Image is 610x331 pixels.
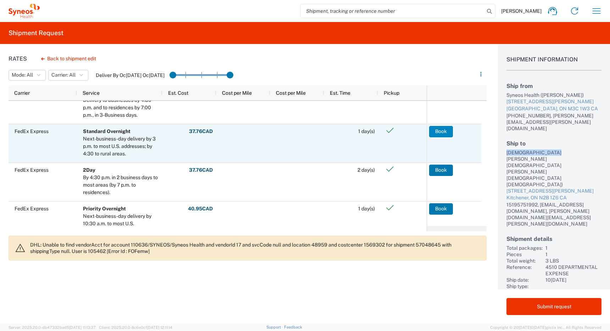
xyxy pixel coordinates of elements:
[506,105,601,112] div: [GEOGRAPHIC_DATA], ON M3C 1W3 CA
[357,167,375,173] span: 2 day(s)
[301,4,484,18] input: Shipment, tracking or reference number
[506,245,543,251] div: Total packages:
[330,90,350,96] span: Est. Time
[48,70,88,81] button: Carrier: All
[9,70,46,81] button: Mode: All
[545,258,601,264] div: 3 LBS
[384,90,399,96] span: Pickup
[506,298,601,315] button: Submit request
[429,203,453,215] button: Book
[83,167,95,173] b: 2Day
[429,126,453,137] button: Book
[189,128,213,135] strong: 37.76 CAD
[506,188,601,202] a: [STREET_ADDRESS][PERSON_NAME]Kitchener, ON N2B 1Z6 CA
[284,325,302,329] a: Feedback
[83,135,159,158] div: Next-business-day delivery by 3 p.m. to most U.S. addresses; by 4:30 to rural areas.
[506,56,601,71] h1: Shipment Information
[545,245,601,251] div: 1
[188,205,213,212] strong: 40.95 CAD
[189,167,213,173] strong: 37.76 CAD
[545,251,601,258] div: 1
[189,126,213,137] button: 37.76CAD
[506,140,601,147] h2: Ship to
[9,55,27,62] h1: Rates
[189,165,213,176] button: 37.76CAD
[506,98,601,105] div: [STREET_ADDRESS][PERSON_NAME]
[506,92,601,98] div: Syneos Health ([PERSON_NAME])
[9,29,63,37] h2: Shipment Request
[506,236,601,242] h2: Shipment details
[83,128,131,134] b: Standard Overnight
[83,213,159,250] div: Next-business-day delivery by 10:30 a.m. to most U.S. addresses; by noon, 4:30 p.m. or 5 p.m. in ...
[15,128,49,134] span: FedEx Express
[490,324,601,331] span: Copyright © 20[DATE]0[DATE]gistix Inc., All Rights Reserved
[30,242,481,254] p: DHL: Unable to find vendorAcct for account 110636/SYNEOS/Syneos Health and vendorId 17 and svcCod...
[15,167,49,173] span: FedEx Express
[15,206,49,211] span: FedEx Express
[69,325,96,330] span: [DATE] 11:13:37
[51,72,76,78] span: Carrier: All
[506,149,601,188] div: [DEMOGRAPHIC_DATA][PERSON_NAME][DEMOGRAPHIC_DATA][PERSON_NAME][DEMOGRAPHIC_DATA][DEMOGRAPHIC_DATA])
[147,325,172,330] span: [DATE] 12:11:14
[506,258,543,264] div: Total weight:
[96,72,165,78] label: Deliver By Oc[DATE] Oc[DATE]
[99,325,172,330] span: Client: 2025.20.0-8c6e0cf
[506,188,601,195] div: [STREET_ADDRESS][PERSON_NAME]
[168,90,188,96] span: Est. Cost
[506,202,601,227] div: 15195751992, [EMAIL_ADDRESS][DOMAIN_NAME], [PERSON_NAME][DOMAIN_NAME][EMAIL_ADDRESS][PERSON_NAME]...
[35,53,102,65] button: Back to shipment edit
[83,174,159,196] div: By 4:30 p.m. in 2 business days to most areas (by 7 p.m. to residences).
[12,72,33,78] span: Mode: All
[506,194,601,202] div: Kitchener, ON N2B 1Z6 CA
[506,277,543,283] div: Ship date:
[276,90,306,96] span: Cost per Mile
[506,112,601,132] div: [PHONE_NUMBER], [PERSON_NAME][EMAIL_ADDRESS][PERSON_NAME][DOMAIN_NAME]
[506,283,543,289] div: Ship type:
[506,264,543,277] div: Reference:
[266,325,284,329] a: Support
[14,90,30,96] span: Carrier
[222,90,252,96] span: Cost per Mile
[506,251,543,258] div: Pieces
[545,264,601,277] div: 4510 DEPARTMENTAL EXPENSE
[506,83,601,89] h2: Ship from
[501,8,542,14] span: [PERSON_NAME]
[83,90,100,96] span: Service
[358,128,375,134] span: 1 day(s)
[83,206,126,211] b: Priority Overnight
[9,325,96,330] span: Server: 2025.20.0-db47332bad5
[83,96,159,119] div: Delivery to businesses by 4:30 p.m. and to residences by 7:00 p.m., in 3-Business days.
[506,98,601,112] a: [STREET_ADDRESS][PERSON_NAME][GEOGRAPHIC_DATA], ON M3C 1W3 CA
[358,206,375,211] span: 1 day(s)
[429,165,453,176] button: Book
[545,277,601,283] div: 10[DATE]
[188,203,213,215] button: 40.95CAD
